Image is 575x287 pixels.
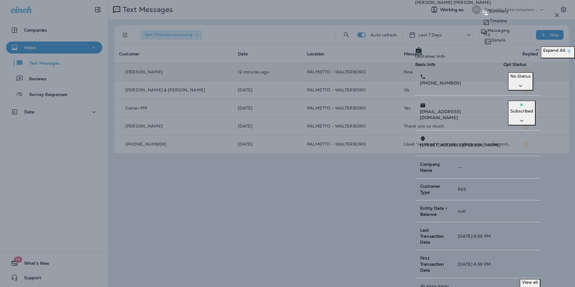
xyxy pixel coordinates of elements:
[541,46,575,58] button: Expand All
[458,187,466,192] span: RES
[420,227,444,245] span: Last Transaction Date
[491,38,506,42] p: Details
[490,18,507,23] p: Timeline
[489,9,509,14] p: Summary
[415,54,445,59] p: Customer Info
[420,80,498,86] p: [PHONE_NUMBER]
[503,62,526,67] span: Opt Status
[522,280,538,285] p: View all
[458,165,462,170] span: --
[420,162,440,173] span: Company Name
[508,72,533,91] button: No Status
[510,73,531,79] p: No Status
[487,28,510,33] p: Messaging
[508,100,536,125] button: Subscribed
[420,109,498,121] p: [EMAIL_ADDRESS][DOMAIN_NAME]
[543,47,573,54] p: Expand All
[510,108,533,114] p: Subscribed
[420,205,447,217] span: Entity Data > Balance
[458,261,491,267] span: [DATE] 6:59 PM
[415,62,435,67] span: Basic Info
[420,184,441,195] span: Customer Type
[458,208,466,214] span: null
[420,142,500,148] span: [STREET_ADDRESS][PERSON_NAME]
[458,233,491,239] span: [DATE] 6:59 PM
[420,255,444,273] span: First Transaction Date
